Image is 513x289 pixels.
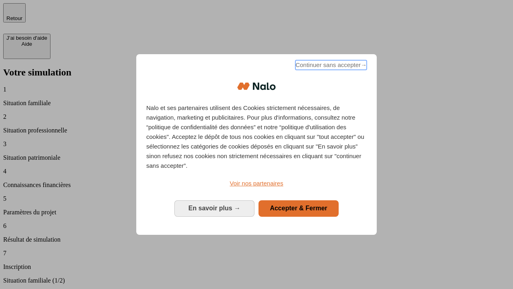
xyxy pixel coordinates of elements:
button: Accepter & Fermer: Accepter notre traitement des données et fermer [259,200,339,216]
div: Bienvenue chez Nalo Gestion du consentement [136,54,377,234]
span: Continuer sans accepter→ [295,60,367,70]
span: Voir nos partenaires [230,180,283,187]
span: Accepter & Fermer [270,205,327,212]
span: En savoir plus → [188,205,240,212]
button: En savoir plus: Configurer vos consentements [174,200,254,216]
a: Voir nos partenaires [146,179,367,188]
p: Nalo et ses partenaires utilisent des Cookies strictement nécessaires, de navigation, marketing e... [146,103,367,171]
img: Logo [237,74,276,98]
